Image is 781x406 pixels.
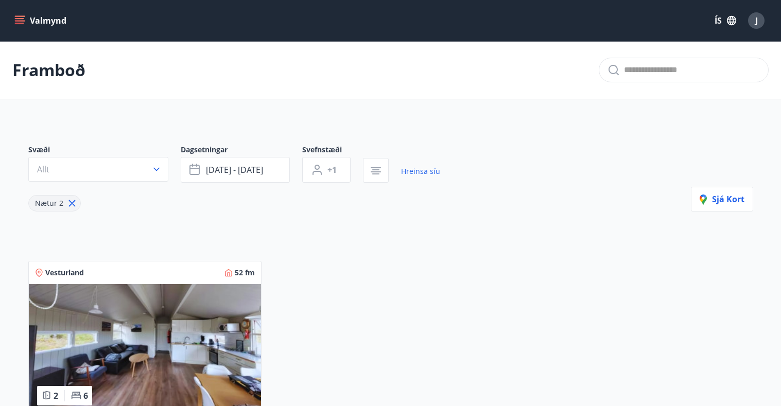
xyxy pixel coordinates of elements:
span: Allt [37,164,49,175]
button: Sjá kort [691,187,753,211]
span: Dagsetningar [181,145,302,157]
span: Nætur 2 [35,198,63,208]
span: J [755,15,758,26]
p: Framboð [12,59,85,81]
button: Allt [28,157,168,182]
button: [DATE] - [DATE] [181,157,290,183]
span: +1 [327,164,337,175]
button: menu [12,11,71,30]
span: 6 [83,390,88,401]
span: Vesturland [45,268,84,278]
span: [DATE] - [DATE] [206,164,263,175]
span: 2 [54,390,58,401]
button: J [744,8,769,33]
span: Sjá kort [700,193,744,205]
span: 52 fm [235,268,255,278]
div: Nætur 2 [28,195,81,211]
button: +1 [302,157,351,183]
a: Hreinsa síu [401,160,440,183]
span: Svæði [28,145,181,157]
button: ÍS [709,11,742,30]
span: Svefnstæði [302,145,363,157]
